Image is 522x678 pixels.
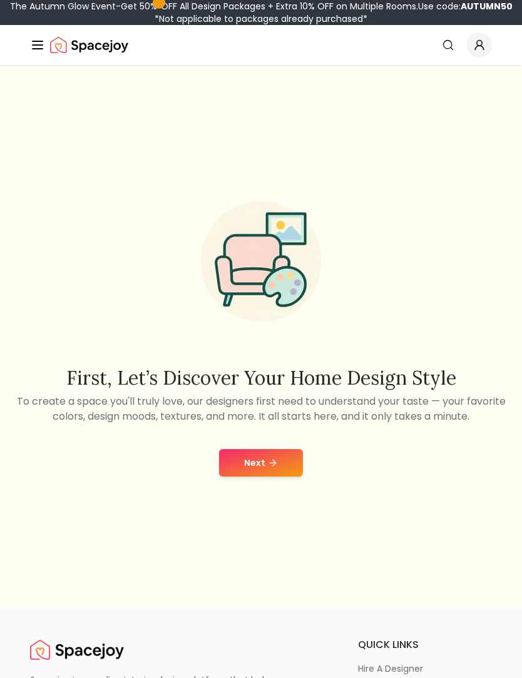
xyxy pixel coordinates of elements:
button: Next [219,449,303,477]
span: *Not applicable to packages already purchased* [155,13,367,25]
h6: quick links [358,637,492,652]
img: Spacejoy Logo [30,637,124,662]
nav: Global [30,25,492,65]
p: hire a designer [358,662,423,675]
img: Spacejoy Logo [50,33,128,58]
h2: First, let’s discover your home design style [10,367,512,389]
img: Start Style Quiz Illustration [181,181,341,342]
a: hire a designer [358,662,492,675]
p: To create a space you'll truly love, our designers first need to understand your taste — your fav... [10,394,512,424]
a: Spacejoy [30,637,124,662]
a: Spacejoy [50,33,128,58]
